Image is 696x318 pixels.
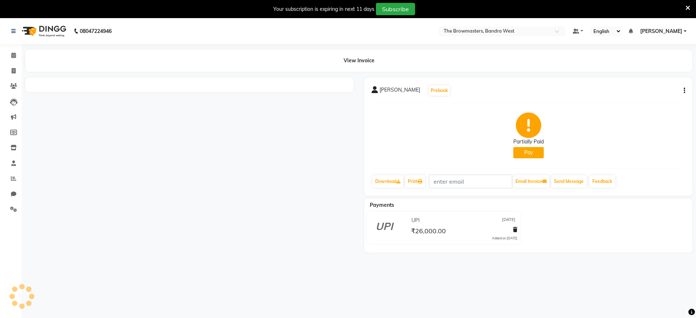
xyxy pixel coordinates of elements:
input: enter email [429,175,512,188]
button: Prebook [429,85,450,96]
b: 08047224946 [80,21,112,41]
span: UPI [411,217,420,224]
span: [PERSON_NAME] [640,28,682,35]
div: Partially Paid [513,138,544,146]
button: Email Invoice [513,175,550,188]
a: Feedback [589,175,615,188]
span: [PERSON_NAME] [380,86,420,96]
button: Send Message [551,175,587,188]
span: Payments [370,202,394,208]
div: Your subscription is expiring in next 11 days [273,5,374,13]
button: Pay [513,147,544,158]
span: ₹26,000.00 [411,227,446,237]
div: View Invoice [25,50,692,72]
span: [DATE] [502,217,515,224]
a: Download [372,175,403,188]
div: Added on [DATE] [492,236,517,241]
img: logo [18,21,68,41]
button: Subscribe [376,3,415,15]
a: Print [405,175,425,188]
